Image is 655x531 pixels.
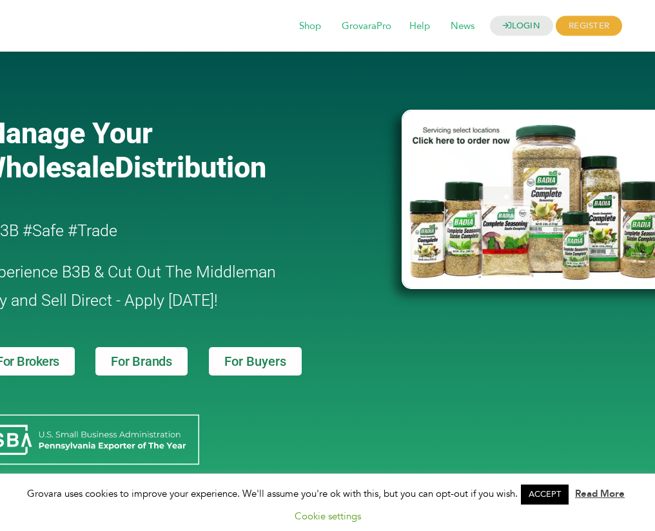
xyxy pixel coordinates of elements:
span: Distribution [115,150,266,185]
a: For Buyers [209,347,302,376]
span: Shop [290,14,330,39]
span: For Buyers [224,355,286,368]
span: News [442,14,484,39]
a: For Brands [95,347,188,376]
span: For Brands [111,355,172,368]
a: GrovaraPro [333,19,400,34]
a: News [442,19,484,34]
span: Grovara uses cookies to improve your experience. We'll assume you're ok with this, but you can op... [27,487,628,522]
a: LOGIN [490,16,553,36]
a: ACCEPT [521,485,569,505]
a: Cookie settings [295,510,361,523]
a: Read More [575,487,625,500]
a: Shop [290,19,330,34]
span: Help [400,14,439,39]
span: REGISTER [556,16,622,36]
span: GrovaraPro [333,14,400,39]
a: Help [400,19,439,34]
